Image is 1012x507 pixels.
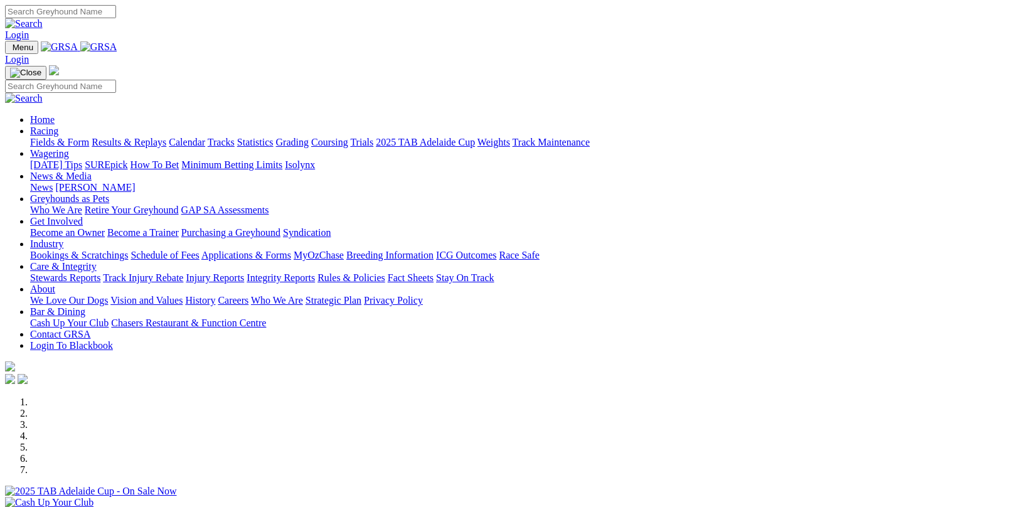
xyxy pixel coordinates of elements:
a: History [185,295,215,306]
a: Weights [477,137,510,147]
input: Search [5,5,116,18]
a: Wagering [30,148,69,159]
a: Track Maintenance [513,137,590,147]
a: Home [30,114,55,125]
a: Track Injury Rebate [103,272,183,283]
div: Wagering [30,159,1007,171]
a: Breeding Information [346,250,434,260]
img: logo-grsa-white.png [5,361,15,371]
a: Calendar [169,137,205,147]
a: Coursing [311,137,348,147]
a: Applications & Forms [201,250,291,260]
a: Grading [276,137,309,147]
a: Minimum Betting Limits [181,159,282,170]
img: logo-grsa-white.png [49,65,59,75]
a: Who We Are [251,295,303,306]
a: Privacy Policy [364,295,423,306]
a: ICG Outcomes [436,250,496,260]
a: Chasers Restaurant & Function Centre [111,318,266,328]
a: Results & Replays [92,137,166,147]
a: Tracks [208,137,235,147]
a: Bookings & Scratchings [30,250,128,260]
a: Statistics [237,137,274,147]
a: Become a Trainer [107,227,179,238]
a: Strategic Plan [306,295,361,306]
a: Login To Blackbook [30,340,113,351]
div: Get Involved [30,227,1007,238]
button: Toggle navigation [5,41,38,54]
a: Retire Your Greyhound [85,205,179,215]
img: twitter.svg [18,374,28,384]
a: Login [5,29,29,40]
a: Stewards Reports [30,272,100,283]
a: Stay On Track [436,272,494,283]
a: GAP SA Assessments [181,205,269,215]
span: Menu [13,43,33,52]
a: About [30,284,55,294]
div: About [30,295,1007,306]
a: News & Media [30,171,92,181]
a: Rules & Policies [317,272,385,283]
a: We Love Our Dogs [30,295,108,306]
a: Syndication [283,227,331,238]
a: Injury Reports [186,272,244,283]
a: Careers [218,295,248,306]
a: How To Bet [130,159,179,170]
a: Care & Integrity [30,261,97,272]
a: MyOzChase [294,250,344,260]
a: Integrity Reports [247,272,315,283]
img: Search [5,93,43,104]
a: Trials [350,137,373,147]
a: Fact Sheets [388,272,434,283]
a: Isolynx [285,159,315,170]
img: Search [5,18,43,29]
button: Toggle navigation [5,66,46,80]
img: facebook.svg [5,374,15,384]
a: Login [5,54,29,65]
a: Purchasing a Greyhound [181,227,280,238]
a: 2025 TAB Adelaide Cup [376,137,475,147]
a: Bar & Dining [30,306,85,317]
div: Greyhounds as Pets [30,205,1007,216]
div: Care & Integrity [30,272,1007,284]
a: Greyhounds as Pets [30,193,109,204]
a: Contact GRSA [30,329,90,339]
a: Vision and Values [110,295,183,306]
div: Industry [30,250,1007,261]
a: Cash Up Your Club [30,318,109,328]
a: SUREpick [85,159,127,170]
a: Get Involved [30,216,83,227]
img: GRSA [41,41,78,53]
div: Racing [30,137,1007,148]
div: Bar & Dining [30,318,1007,329]
a: Race Safe [499,250,539,260]
a: Fields & Form [30,137,89,147]
a: Who We Are [30,205,82,215]
a: News [30,182,53,193]
img: 2025 TAB Adelaide Cup - On Sale Now [5,486,177,497]
a: Become an Owner [30,227,105,238]
a: Industry [30,238,63,249]
input: Search [5,80,116,93]
img: Close [10,68,41,78]
a: [DATE] Tips [30,159,82,170]
a: Schedule of Fees [130,250,199,260]
a: [PERSON_NAME] [55,182,135,193]
img: GRSA [80,41,117,53]
div: News & Media [30,182,1007,193]
a: Racing [30,125,58,136]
